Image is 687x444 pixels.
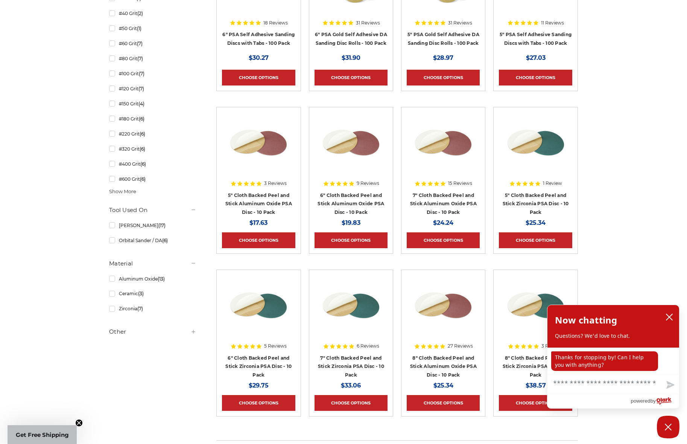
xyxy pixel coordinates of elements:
[16,431,69,438] span: Get Free Shipping
[109,22,196,35] a: #50 Grit
[137,306,143,311] span: (7)
[222,113,295,186] a: 5 inch Aluminum Oxide PSA Sanding Disc with Cloth Backing
[222,70,295,85] a: Choose Options
[137,41,143,46] span: (7)
[109,142,196,156] a: #320 Grit
[499,70,572,85] a: Choose Options
[555,313,617,328] h2: Now chatting
[555,332,672,340] p: Questions? We'd love to chat.
[75,419,83,427] button: Close teaser
[500,32,571,46] a: 5" PSA Self Adhesive Sanding Discs with Tabs - 100 Pack
[651,396,656,406] span: by
[321,113,381,173] img: 6 inch Aluminum Oxide PSA Sanding Disc with Cloth Backing
[499,232,572,248] a: Choose Options
[109,112,196,125] a: #180 Grit
[526,219,546,226] span: $25.34
[140,176,146,182] span: (6)
[341,382,361,389] span: $33.06
[140,146,145,152] span: (6)
[315,113,388,186] a: 6 inch Aluminum Oxide PSA Sanding Disc with Cloth Backing
[109,97,196,110] a: #150 Grit
[315,395,388,411] a: Choose Options
[225,192,292,215] a: 5" Cloth Backed Peel and Stick Aluminum Oxide PSA Disc - 10 Pack
[506,113,566,173] img: Zirc Peel and Stick cloth backed PSA discs
[410,355,477,378] a: 8" Cloth Backed Peel and Stick Aluminum Oxide PSA Disc - 10 Pack
[137,11,143,16] span: (2)
[318,355,384,378] a: 7" Cloth Backed Peel and Stick Zirconia PSA Disc - 10 Pack
[8,425,77,444] div: Get Free ShippingClose teaser
[109,157,196,171] a: #400 Grit
[506,275,566,336] img: Zirc Peel and Stick cloth backed PSA discs
[657,416,679,438] button: Close Chatbox
[158,276,165,282] span: (13)
[315,70,388,85] a: Choose Options
[499,275,572,348] a: Zirc Peel and Stick cloth backed PSA discs
[109,287,196,300] a: Ceramic
[547,348,679,374] div: chat
[407,70,480,85] a: Choose Options
[225,355,292,378] a: 6" Cloth Backed Peel and Stick Zirconia PSA Disc - 10 Pack
[222,32,295,46] a: 6" PSA Self Adhesive Sanding Discs with Tabs - 100 Pack
[222,275,295,348] a: Zirc Peel and Stick cloth backed PSA discs
[413,275,473,336] img: 8 inch Aluminum Oxide PSA Sanding Disc with Cloth Backing
[503,355,569,378] a: 8" Cloth Backed Peel and Stick Zirconia PSA Disc - 10 Pack
[407,232,480,248] a: Choose Options
[663,311,675,323] button: close chatbox
[109,302,196,315] a: Zirconia
[109,272,196,285] a: Aluminum Oxide
[222,395,295,411] a: Choose Options
[660,377,679,394] button: Send message
[249,219,268,226] span: $17.63
[109,67,196,80] a: #100 Grit
[547,305,679,409] div: olark chatbox
[138,86,144,92] span: (7)
[109,206,196,215] h5: Tool Used On
[499,113,572,186] a: Zirc Peel and Stick cloth backed PSA discs
[109,172,196,186] a: #600 Grit
[321,275,381,336] img: Zirc Peel and Stick cloth backed PSA discs
[433,382,453,389] span: $25.34
[139,116,144,122] span: (6)
[433,54,453,61] span: $28.97
[526,382,546,389] span: $38.57
[138,101,144,107] span: (4)
[263,21,288,25] span: 18 Reviews
[140,131,145,137] span: (6)
[342,219,360,226] span: $19.83
[315,32,387,46] a: 6" PSA Gold Self Adhesive DA Sanding Disc Rolls - 100 Pack
[318,192,384,215] a: 6" Cloth Backed Peel and Stick Aluminum Oxide PSA Disc - 10 Pack
[109,7,196,20] a: #40 Grit
[413,113,473,173] img: 7 inch Aluminum Oxide PSA Sanding Disc with Cloth Backing
[109,234,196,247] a: Orbital Sander / DA
[109,259,196,268] h5: Material
[448,21,472,25] span: 31 Reviews
[109,327,196,336] h5: Other
[503,192,569,215] a: 5" Cloth Backed Peel and Stick Zirconia PSA Disc - 10 Pack
[138,291,144,296] span: (3)
[356,21,380,25] span: 31 Reviews
[315,232,388,248] a: Choose Options
[499,395,572,411] a: Choose Options
[551,351,658,371] p: Thanks for stopping by! Can I help you with anything?
[249,382,269,389] span: $29.75
[140,161,146,167] span: (6)
[315,275,388,348] a: Zirc Peel and Stick cloth backed PSA discs
[137,26,141,31] span: (1)
[407,113,480,186] a: 7 inch Aluminum Oxide PSA Sanding Disc with Cloth Backing
[410,192,477,215] a: 7" Cloth Backed Peel and Stick Aluminum Oxide PSA Disc - 10 Pack
[158,223,166,228] span: (17)
[407,32,479,46] a: 5" PSA Gold Self Adhesive DA Sanding Disc Rolls - 100 Pack
[109,219,196,232] a: [PERSON_NAME]
[109,37,196,50] a: #60 Grit
[407,275,480,348] a: 8 inch Aluminum Oxide PSA Sanding Disc with Cloth Backing
[137,56,143,61] span: (7)
[109,52,196,65] a: #80 Grit
[139,71,144,76] span: (7)
[407,395,480,411] a: Choose Options
[228,113,289,173] img: 5 inch Aluminum Oxide PSA Sanding Disc with Cloth Backing
[162,238,168,243] span: (6)
[433,219,453,226] span: $24.24
[228,275,289,336] img: Zirc Peel and Stick cloth backed PSA discs
[526,54,546,61] span: $27.03
[222,232,295,248] a: Choose Options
